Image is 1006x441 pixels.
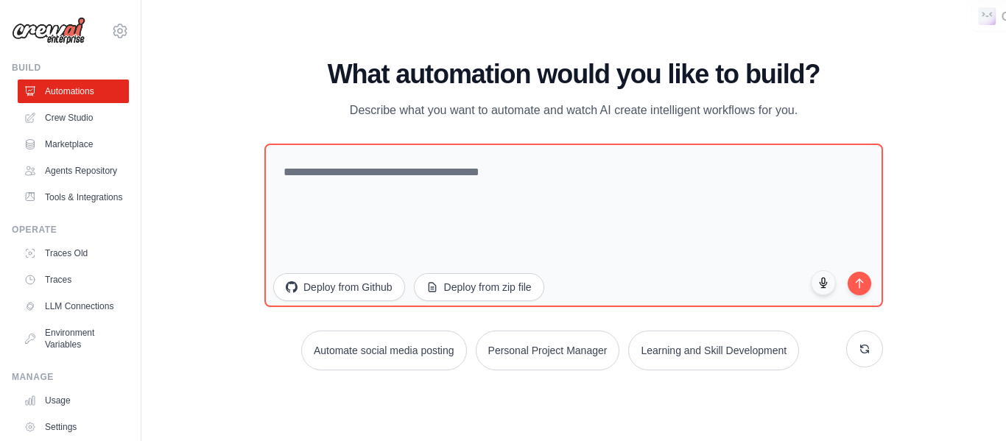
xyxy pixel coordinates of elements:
[18,389,129,412] a: Usage
[301,331,467,370] button: Automate social media posting
[414,273,544,301] button: Deploy from zip file
[273,273,405,301] button: Deploy from Github
[12,371,129,383] div: Manage
[18,268,129,292] a: Traces
[932,370,1006,441] iframe: Chat Widget
[12,62,129,74] div: Build
[264,60,883,89] h1: What automation would you like to build?
[18,133,129,156] a: Marketplace
[18,106,129,130] a: Crew Studio
[326,101,821,120] p: Describe what you want to automate and watch AI create intelligent workflows for you.
[18,241,129,265] a: Traces Old
[18,159,129,183] a: Agents Repository
[18,294,129,318] a: LLM Connections
[18,186,129,209] a: Tools & Integrations
[18,321,129,356] a: Environment Variables
[12,224,129,236] div: Operate
[18,80,129,103] a: Automations
[12,17,85,45] img: Logo
[476,331,620,370] button: Personal Project Manager
[18,415,129,439] a: Settings
[628,331,799,370] button: Learning and Skill Development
